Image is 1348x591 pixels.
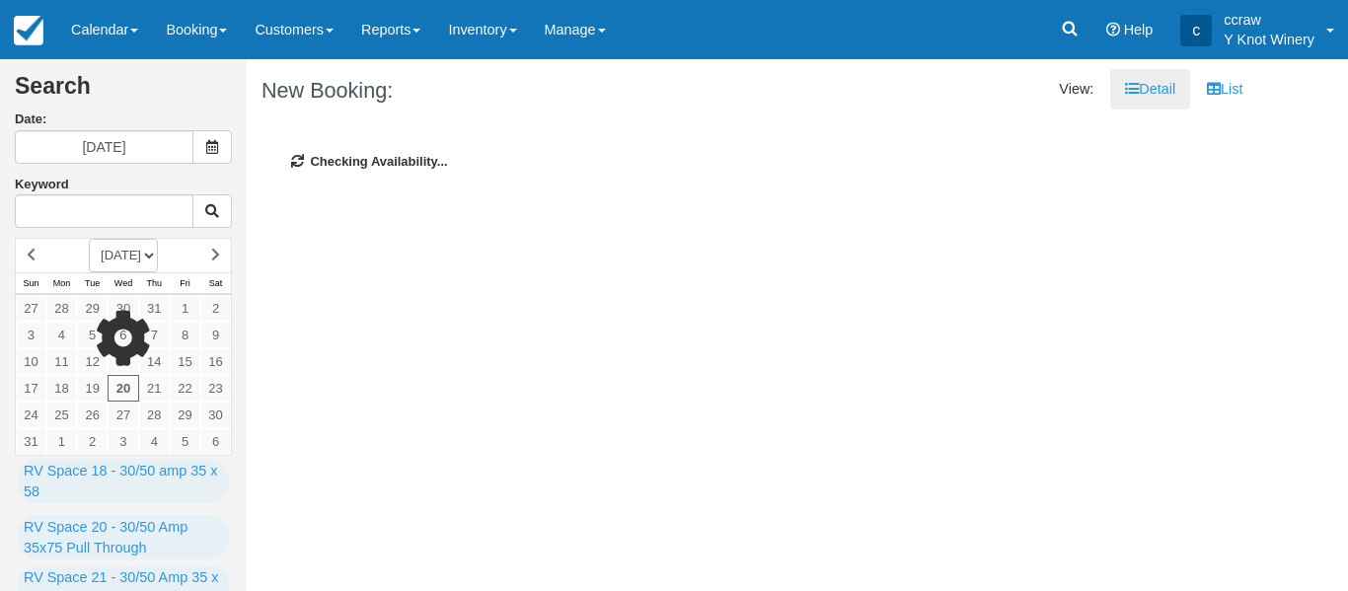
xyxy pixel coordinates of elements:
[15,111,232,129] label: Date:
[262,123,1243,201] div: Checking Availability...
[192,194,232,228] button: Keyword Search
[15,177,69,191] label: Keyword
[1224,10,1314,30] p: ccraw
[1044,69,1108,110] li: View:
[1110,69,1190,110] a: Detail
[1180,15,1212,46] div: c
[18,459,229,503] a: RV Space 18 - 30/50 amp 35 x 58
[108,375,138,402] a: 20
[1192,69,1257,110] a: List
[1106,23,1120,37] i: Help
[1124,22,1154,37] span: Help
[18,515,229,559] a: RV Space 20 - 30/50 Amp 35x75 Pull Through
[1224,30,1314,49] p: Y Knot Winery
[15,74,232,111] h2: Search
[262,79,737,103] h1: New Booking:
[14,16,43,45] img: checkfront-main-nav-mini-logo.png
